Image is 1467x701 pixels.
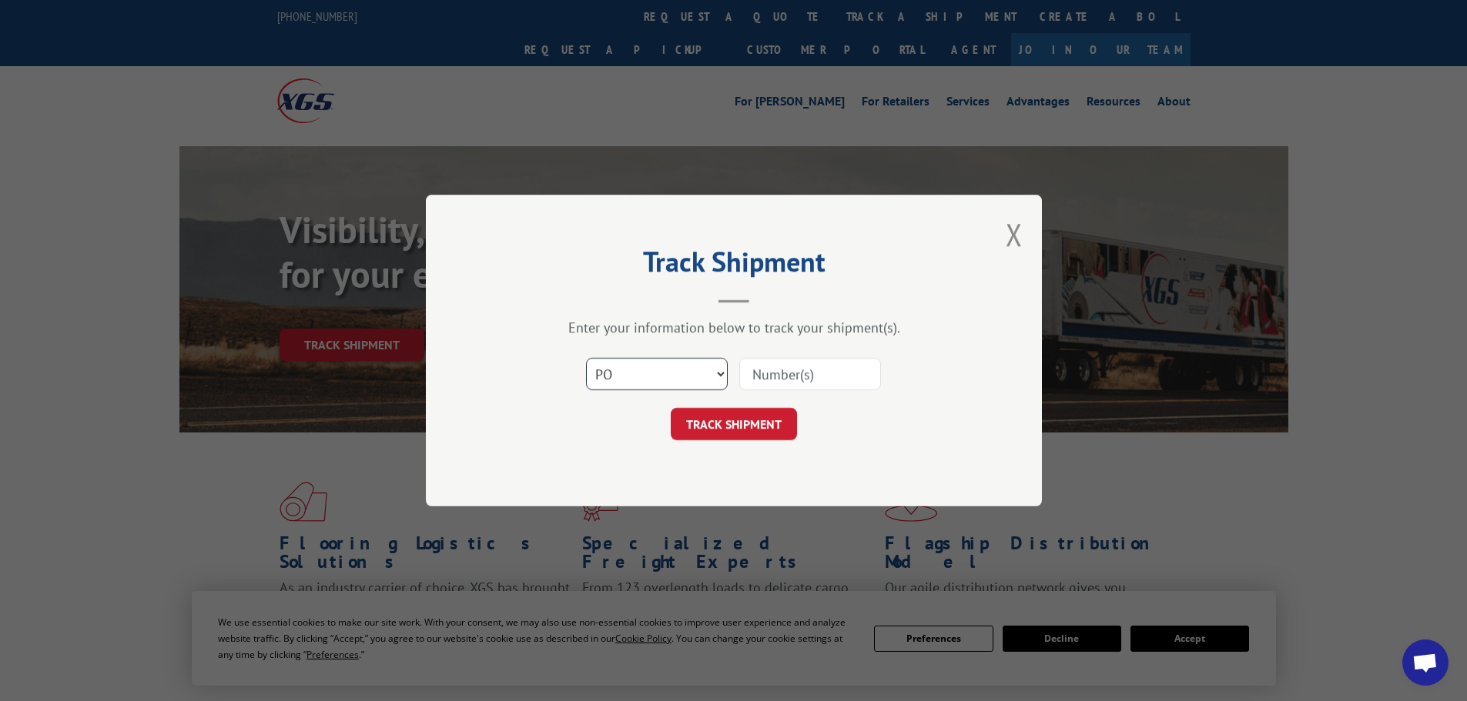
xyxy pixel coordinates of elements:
a: Open chat [1402,639,1449,686]
button: TRACK SHIPMENT [671,408,797,440]
button: Close modal [1006,214,1023,255]
input: Number(s) [739,358,881,390]
div: Enter your information below to track your shipment(s). [503,319,965,336]
h2: Track Shipment [503,251,965,280]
